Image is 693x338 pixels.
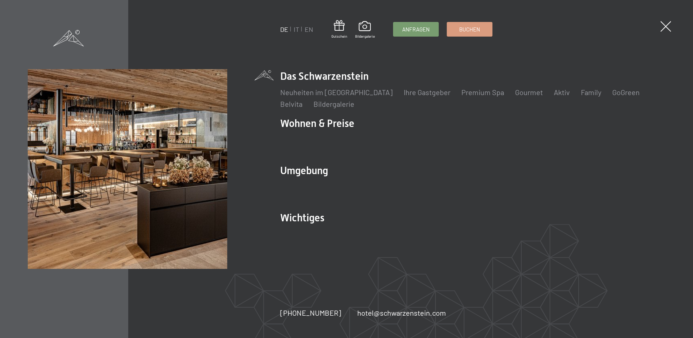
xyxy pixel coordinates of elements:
span: Gutschein [331,34,347,39]
a: Gutschein [331,20,347,39]
a: GoGreen [612,88,640,97]
a: Bildergalerie [355,21,375,39]
a: Anfragen [393,22,438,36]
a: [PHONE_NUMBER] [280,308,341,318]
span: Bildergalerie [355,34,375,39]
a: Ihre Gastgeber [404,88,450,97]
span: [PHONE_NUMBER] [280,308,341,317]
a: Neuheiten im [GEOGRAPHIC_DATA] [280,88,393,97]
a: EN [305,25,313,33]
span: Buchen [459,26,480,33]
span: Anfragen [402,26,430,33]
a: Aktiv [554,88,570,97]
a: IT [294,25,299,33]
a: Belvita [280,99,302,108]
a: Gourmet [515,88,543,97]
a: Family [581,88,601,97]
a: Buchen [447,22,492,36]
a: Bildergalerie [313,99,354,108]
a: DE [280,25,288,33]
a: Premium Spa [461,88,504,97]
a: hotel@schwarzenstein.com [357,308,446,318]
